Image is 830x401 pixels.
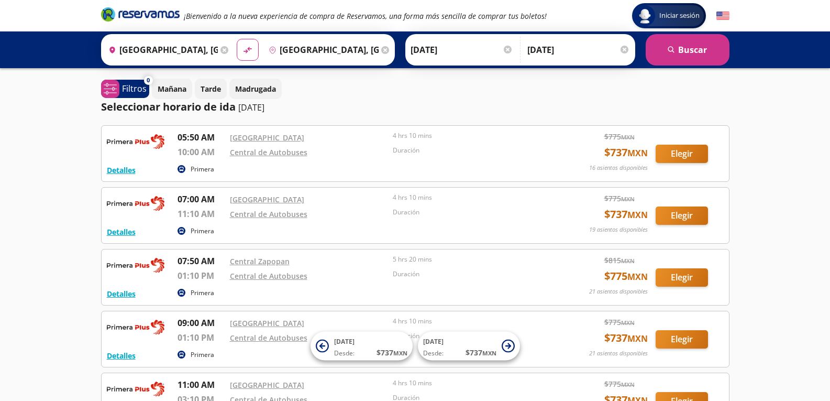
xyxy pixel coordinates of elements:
[589,349,648,358] p: 21 asientos disponibles
[604,317,635,328] span: $ 775
[604,193,635,204] span: $ 775
[393,317,551,326] p: 4 hrs 10 mins
[107,350,136,361] button: Detalles
[604,255,635,266] span: $ 815
[101,6,180,22] i: Brand Logo
[178,208,225,220] p: 11:10 AM
[230,333,307,343] a: Central de Autobuses
[178,131,225,144] p: 05:50 AM
[393,378,551,388] p: 4 hrs 10 mins
[527,37,630,63] input: Opcional
[191,350,214,360] p: Primera
[201,83,221,94] p: Tarde
[466,347,496,358] span: $ 737
[158,83,186,94] p: Mañana
[178,255,225,267] p: 07:50 AM
[101,99,236,115] p: Seleccionar horario de ida
[621,381,635,388] small: MXN
[656,145,708,163] button: Elegir
[107,378,164,399] img: RESERVAMOS
[604,330,648,346] span: $ 737
[627,271,648,283] small: MXN
[656,207,708,225] button: Elegir
[621,319,635,327] small: MXN
[604,268,648,284] span: $ 775
[230,256,290,266] a: Central Zapopan
[311,332,413,361] button: [DATE]Desde:$737MXN
[230,194,304,204] a: [GEOGRAPHIC_DATA]
[178,331,225,344] p: 01:10 PM
[178,378,225,391] p: 11:00 AM
[107,165,136,176] button: Detalles
[184,11,547,21] em: ¡Bienvenido a la nueva experiencia de compra de Reservamos, una forma más sencilla de comprar tus...
[178,193,225,205] p: 07:00 AM
[482,349,496,357] small: MXN
[604,131,635,142] span: $ 775
[334,337,355,346] span: [DATE]
[230,147,307,157] a: Central de Autobuses
[101,80,149,98] button: 0Filtros
[334,349,355,358] span: Desde:
[152,79,192,99] button: Mañana
[589,287,648,296] p: 21 asientos disponibles
[423,337,444,346] span: [DATE]
[393,255,551,264] p: 5 hrs 20 mins
[191,226,214,236] p: Primera
[393,349,407,357] small: MXN
[621,195,635,203] small: MXN
[107,226,136,237] button: Detalles
[621,133,635,141] small: MXN
[627,147,648,159] small: MXN
[393,146,551,155] p: Duración
[230,318,304,328] a: [GEOGRAPHIC_DATA]
[178,269,225,282] p: 01:10 PM
[191,165,214,174] p: Primera
[147,76,150,85] span: 0
[107,193,164,214] img: RESERVAMOS
[104,37,218,63] input: Buscar Origen
[621,257,635,265] small: MXN
[107,255,164,276] img: RESERVAMOS
[377,347,407,358] span: $ 737
[656,268,708,287] button: Elegir
[604,207,648,222] span: $ 737
[230,133,304,143] a: [GEOGRAPHIC_DATA]
[264,37,379,63] input: Buscar Destino
[393,193,551,202] p: 4 hrs 10 mins
[656,330,708,349] button: Elegir
[107,288,136,299] button: Detalles
[393,131,551,140] p: 4 hrs 10 mins
[191,288,214,298] p: Primera
[107,131,164,152] img: RESERVAMOS
[589,225,648,234] p: 19 asientos disponibles
[235,83,276,94] p: Madrugada
[101,6,180,25] a: Brand Logo
[230,380,304,390] a: [GEOGRAPHIC_DATA]
[716,9,729,23] button: English
[229,79,282,99] button: Madrugada
[393,208,551,217] p: Duración
[655,10,704,21] span: Iniciar sesión
[178,146,225,158] p: 10:00 AM
[107,317,164,338] img: RESERVAMOS
[604,145,648,160] span: $ 737
[122,82,147,95] p: Filtros
[627,333,648,344] small: MXN
[604,378,635,389] span: $ 775
[411,37,513,63] input: Elegir Fecha
[418,332,520,361] button: [DATE]Desde:$737MXN
[589,164,648,172] p: 16 asientos disponibles
[230,209,307,219] a: Central de Autobuses
[646,34,729,66] button: Buscar
[230,271,307,281] a: Central de Autobuses
[195,79,227,99] button: Tarde
[423,349,444,358] span: Desde:
[627,209,648,221] small: MXN
[393,269,551,279] p: Duración
[238,101,264,114] p: [DATE]
[178,317,225,329] p: 09:00 AM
